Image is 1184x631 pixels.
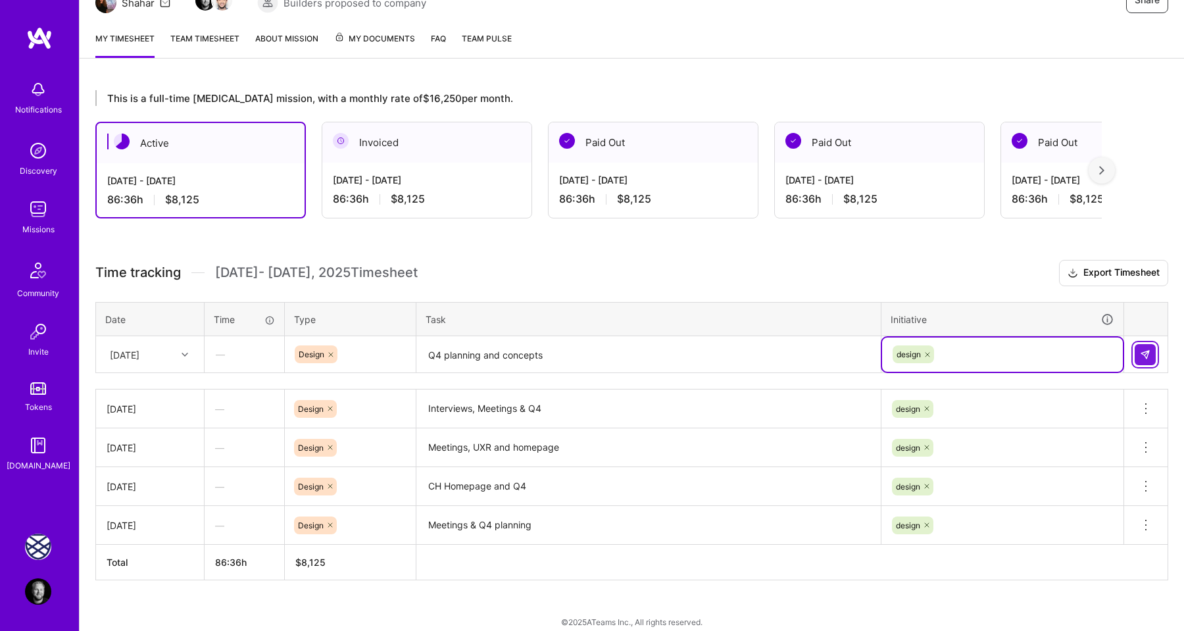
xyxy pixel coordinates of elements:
img: guide book [25,432,51,459]
a: User Avatar [22,578,55,605]
a: My timesheet [95,32,155,58]
a: Team Pulse [462,32,512,58]
span: Design [298,443,324,453]
img: Paid Out [785,133,801,149]
img: discovery [25,138,51,164]
img: teamwork [25,196,51,222]
div: Paid Out [775,122,984,163]
div: Time [214,313,275,326]
img: Invoiced [333,133,349,149]
div: — [205,430,284,465]
img: Invite [25,318,51,345]
a: FAQ [431,32,446,58]
img: right [1099,166,1104,175]
div: [DATE] [107,518,193,532]
th: Task [416,302,881,336]
textarea: CH Homepage and Q4 [418,468,879,505]
th: Total [96,545,205,580]
span: $8,125 [165,193,199,207]
div: Paid Out [549,122,758,163]
div: [DATE] - [DATE] [333,173,521,187]
span: $8,125 [843,192,877,206]
div: Discovery [20,164,57,178]
div: 86:36 h [107,193,294,207]
div: [DATE] [110,347,139,361]
div: Initiative [891,312,1114,327]
img: Charlie Health: Team for Mental Health Support [25,534,51,560]
div: Active [97,123,305,163]
span: Design [298,404,324,414]
div: 86:36 h [333,192,521,206]
span: $8,125 [391,192,425,206]
a: Charlie Health: Team for Mental Health Support [22,534,55,560]
textarea: Q4 planning and concepts [418,338,879,372]
span: Design [298,482,324,492]
img: Paid Out [1012,133,1027,149]
img: tokens [30,382,46,395]
span: [DATE] - [DATE] , 2025 Timesheet [215,265,418,281]
th: Date [96,302,205,336]
img: Submit [1140,349,1150,360]
th: Type [285,302,416,336]
div: — [205,391,284,426]
div: [DATE] [107,441,193,455]
img: Active [114,134,130,149]
a: My Documents [334,32,415,58]
span: $8,125 [617,192,651,206]
div: null [1135,344,1157,365]
div: Invite [28,345,49,359]
img: logo [26,26,53,50]
div: [DATE] - [DATE] [107,174,294,188]
img: Paid Out [559,133,575,149]
div: [DATE] [107,480,193,493]
div: 86:36 h [785,192,974,206]
span: Design [298,520,324,530]
div: 86:36 h [559,192,747,206]
th: $8,125 [285,545,416,580]
span: Time tracking [95,265,181,281]
div: Community [17,286,59,300]
span: Design [299,349,324,359]
th: 86:36h [205,545,285,580]
i: icon Chevron [182,351,188,358]
div: — [205,469,284,504]
textarea: Meetings & Q4 planning [418,507,879,543]
span: My Documents [334,32,415,46]
div: Tokens [25,400,52,414]
a: About Mission [255,32,318,58]
span: $8,125 [1070,192,1104,206]
span: design [896,443,920,453]
span: design [896,404,920,414]
span: design [896,520,920,530]
span: design [896,482,920,492]
div: This is a full-time [MEDICAL_DATA] mission, with a monthly rate of $16,250 per month. [95,90,1102,106]
div: Invoiced [322,122,531,163]
textarea: Meetings, UXR and homepage [418,430,879,466]
div: — [205,508,284,543]
div: [DATE] [107,402,193,416]
span: design [897,349,921,359]
a: Team timesheet [170,32,239,58]
div: Notifications [15,103,62,116]
span: Team Pulse [462,34,512,43]
img: Community [22,255,54,286]
textarea: Interviews, Meetings & Q4 [418,391,879,427]
img: User Avatar [25,578,51,605]
div: [DATE] - [DATE] [785,173,974,187]
div: Missions [22,222,55,236]
div: [DOMAIN_NAME] [7,459,70,472]
div: [DATE] - [DATE] [559,173,747,187]
button: Export Timesheet [1059,260,1168,286]
i: icon Download [1068,266,1078,280]
div: — [205,337,284,372]
img: bell [25,76,51,103]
